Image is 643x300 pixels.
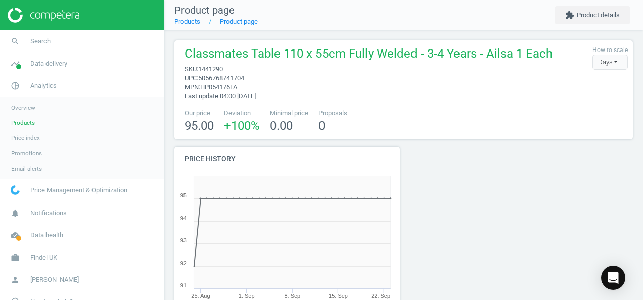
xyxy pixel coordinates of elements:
i: person [6,270,25,289]
div: Days [592,55,628,70]
img: ajHJNr6hYgQAAAAASUVORK5CYII= [8,8,79,23]
label: How to scale [592,46,628,55]
text: 91 [180,282,187,288]
span: 1441290 [198,65,223,73]
span: upc : [185,74,198,82]
span: Last update 04:00 [DATE] [185,92,256,100]
span: Data health [30,231,63,240]
span: Notifications [30,209,67,218]
text: 93 [180,237,187,243]
span: Price index [11,134,40,142]
i: search [6,32,25,51]
a: Products [174,18,200,25]
i: cloud_done [6,226,25,245]
tspan: 25. Aug [191,293,210,299]
tspan: 15. Sep [329,293,348,299]
span: 0 [318,119,325,133]
span: HP054176FA [200,83,237,91]
button: extensionProduct details [555,6,630,24]
span: 95.00 [185,119,214,133]
span: Our price [185,109,214,118]
span: Search [30,37,51,46]
span: +100 % [224,119,260,133]
span: [PERSON_NAME] [30,275,79,284]
span: Data delivery [30,59,67,68]
span: 5056768741704 [198,74,244,82]
span: Findel UK [30,253,57,262]
span: 0.00 [270,119,293,133]
i: pie_chart_outlined [6,76,25,95]
h4: Price history [174,147,400,171]
span: Classmates Table 110 x 55cm Fully Welded - 3-4 Years - Ailsa 1 Each [185,45,553,65]
text: 94 [180,215,187,221]
span: Deviation [224,109,260,118]
span: Price Management & Optimization [30,186,127,195]
tspan: 8. Sep [285,293,301,299]
div: Open Intercom Messenger [601,266,625,290]
text: 95 [180,192,187,198]
span: Proposals [318,109,347,118]
i: timeline [6,54,25,73]
img: wGWNvw8QSZomAAAAABJRU5ErkJggg== [11,185,20,195]
tspan: 22. Sep [371,293,390,299]
span: mpn : [185,83,200,91]
span: Overview [11,104,35,112]
span: Minimal price [270,109,308,118]
span: sku : [185,65,198,73]
span: Analytics [30,81,57,90]
span: Promotions [11,149,42,157]
span: Email alerts [11,165,42,173]
i: notifications [6,204,25,223]
i: work [6,248,25,267]
i: extension [565,11,574,20]
text: 92 [180,260,187,266]
tspan: 1. Sep [239,293,255,299]
a: Product page [220,18,258,25]
span: Product page [174,4,235,16]
span: Products [11,119,35,127]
